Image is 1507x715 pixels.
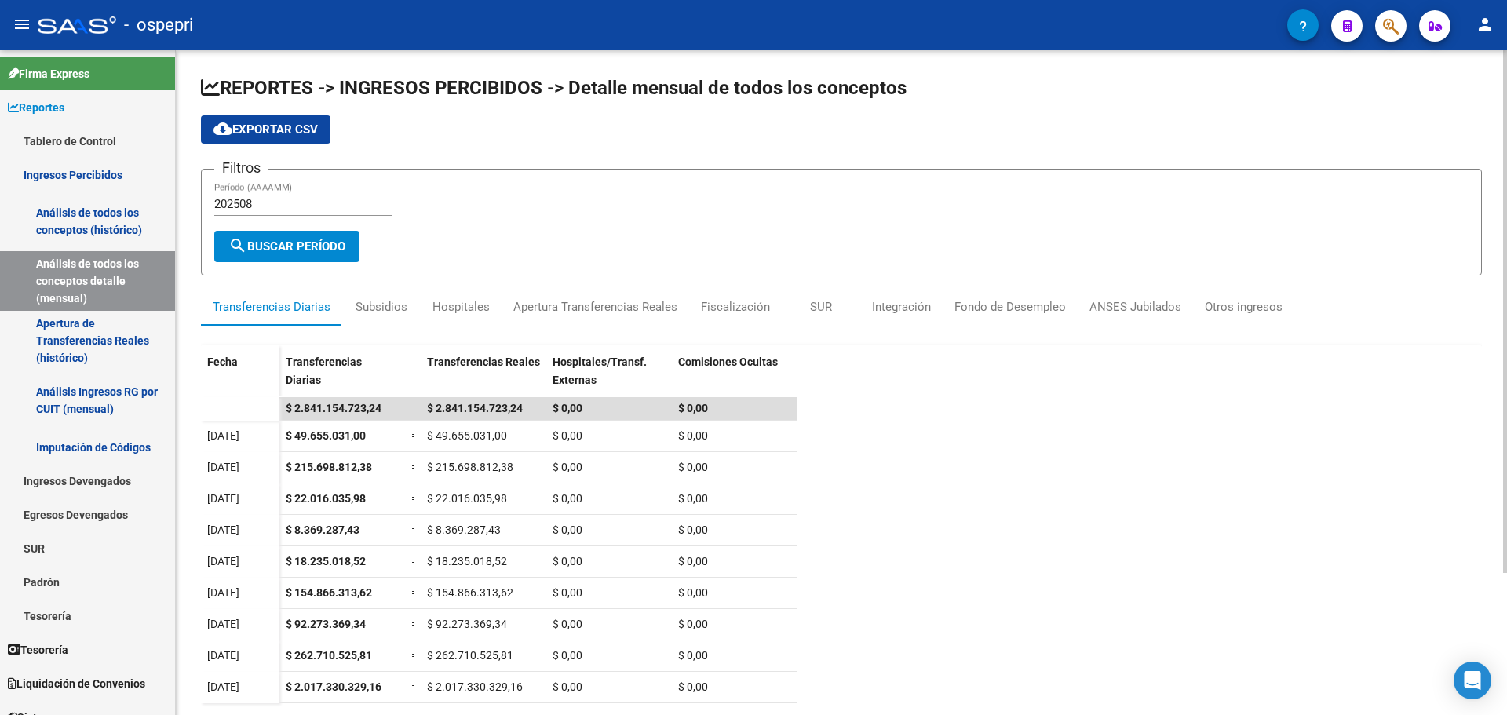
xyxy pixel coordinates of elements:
span: $ 92.273.369,34 [427,618,507,630]
span: Transferencias Diarias [286,356,362,386]
div: SUR [810,298,832,316]
span: $ 22.016.035,98 [286,492,366,505]
span: $ 18.235.018,52 [427,555,507,567]
datatable-header-cell: Comisiones Ocultas [672,345,797,411]
mat-icon: person [1476,15,1494,34]
span: Reportes [8,99,64,116]
span: Firma Express [8,65,89,82]
span: [DATE] [207,555,239,567]
span: Hospitales/Transf. Externas [553,356,647,386]
span: = [411,680,418,693]
button: Exportar CSV [201,115,330,144]
div: ANSES Jubilados [1089,298,1181,316]
span: $ 0,00 [553,618,582,630]
span: $ 0,00 [678,649,708,662]
span: [DATE] [207,492,239,505]
datatable-header-cell: Transferencias Reales [421,345,546,411]
span: Buscar Período [228,239,345,254]
span: Fecha [207,356,238,368]
span: REPORTES -> INGRESOS PERCIBIDOS -> Detalle mensual de todos los conceptos [201,77,907,99]
span: $ 215.698.812,38 [286,461,372,473]
span: Liquidación de Convenios [8,675,145,692]
span: $ 0,00 [678,429,708,442]
span: $ 0,00 [678,586,708,599]
span: $ 0,00 [678,461,708,473]
h3: Filtros [214,157,268,179]
span: Comisiones Ocultas [678,356,778,368]
span: $ 0,00 [678,680,708,693]
span: [DATE] [207,429,239,442]
span: $ 2.841.154.723,24 [286,402,381,414]
span: [DATE] [207,680,239,693]
button: Buscar Período [214,231,359,262]
span: Transferencias Reales [427,356,540,368]
span: $ 0,00 [678,523,708,536]
span: $ 0,00 [553,649,582,662]
span: $ 154.866.313,62 [286,586,372,599]
span: $ 49.655.031,00 [427,429,507,442]
span: $ 92.273.369,34 [286,618,366,630]
span: = [411,649,418,662]
div: Open Intercom Messenger [1454,662,1491,699]
div: Otros ingresos [1205,298,1283,316]
span: $ 154.866.313,62 [427,586,513,599]
span: $ 0,00 [678,618,708,630]
span: = [411,523,418,536]
span: $ 8.369.287,43 [427,523,501,536]
span: $ 0,00 [553,492,582,505]
div: Integración [872,298,931,316]
span: [DATE] [207,649,239,662]
span: [DATE] [207,461,239,473]
span: $ 18.235.018,52 [286,555,366,567]
span: = [411,492,418,505]
span: $ 0,00 [678,402,708,414]
span: $ 22.016.035,98 [427,492,507,505]
span: $ 0,00 [678,492,708,505]
datatable-header-cell: Hospitales/Transf. Externas [546,345,672,411]
span: = [411,618,418,630]
div: Subsidios [356,298,407,316]
span: - ospepri [124,8,193,42]
mat-icon: menu [13,15,31,34]
span: $ 2.841.154.723,24 [427,402,523,414]
span: $ 262.710.525,81 [286,649,372,662]
div: Fondo de Desempleo [954,298,1066,316]
div: Apertura Transferencias Reales [513,298,677,316]
div: Fiscalización [701,298,770,316]
span: = [411,586,418,599]
span: $ 215.698.812,38 [427,461,513,473]
span: $ 0,00 [678,555,708,567]
div: Transferencias Diarias [213,298,330,316]
span: $ 2.017.330.329,16 [286,680,381,693]
span: $ 49.655.031,00 [286,429,366,442]
span: $ 0,00 [553,555,582,567]
span: $ 2.017.330.329,16 [427,680,523,693]
span: = [411,461,418,473]
span: $ 0,00 [553,680,582,693]
span: $ 0,00 [553,586,582,599]
span: $ 8.369.287,43 [286,523,359,536]
span: Exportar CSV [213,122,318,137]
span: [DATE] [207,523,239,536]
span: $ 0,00 [553,402,582,414]
div: Hospitales [432,298,490,316]
span: $ 0,00 [553,461,582,473]
datatable-header-cell: Fecha [201,345,279,411]
span: Tesorería [8,641,68,658]
span: = [411,555,418,567]
datatable-header-cell: Transferencias Diarias [279,345,405,411]
span: $ 0,00 [553,429,582,442]
span: = [411,429,418,442]
mat-icon: search [228,236,247,255]
span: [DATE] [207,618,239,630]
span: $ 0,00 [553,523,582,536]
span: [DATE] [207,586,239,599]
span: $ 262.710.525,81 [427,649,513,662]
mat-icon: cloud_download [213,119,232,138]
